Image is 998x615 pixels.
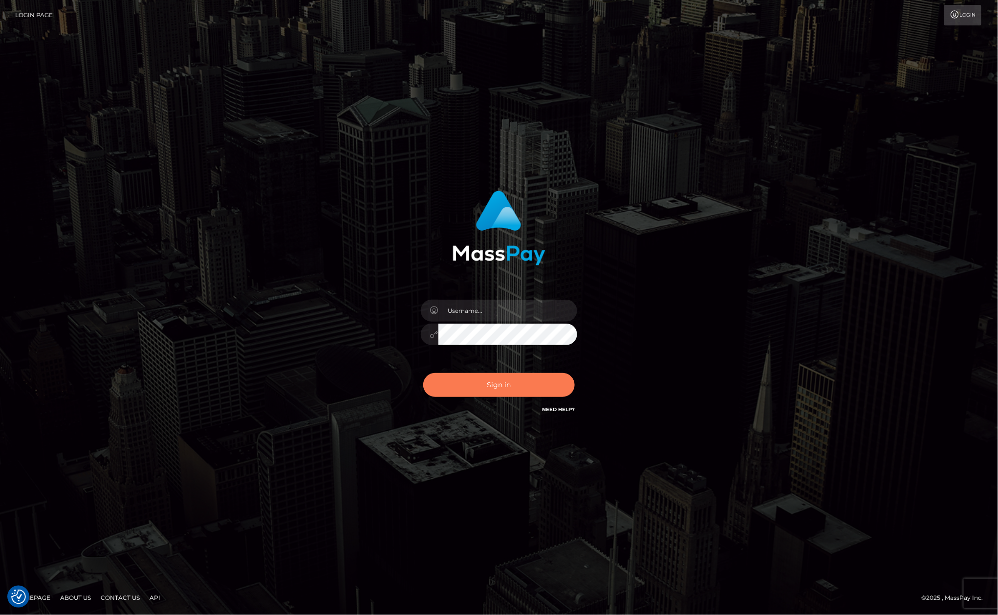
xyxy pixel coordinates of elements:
div: © 2025 , MassPay Inc. [922,593,991,603]
button: Consent Preferences [11,590,26,604]
img: Revisit consent button [11,590,26,604]
img: MassPay Login [453,191,545,265]
input: Username... [438,300,577,322]
a: Contact Us [97,590,144,605]
a: API [146,590,164,605]
a: Login [944,5,981,25]
a: Need Help? [542,406,575,413]
button: Sign in [423,373,575,397]
a: About Us [56,590,95,605]
a: Homepage [11,590,54,605]
a: Login Page [15,5,53,25]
